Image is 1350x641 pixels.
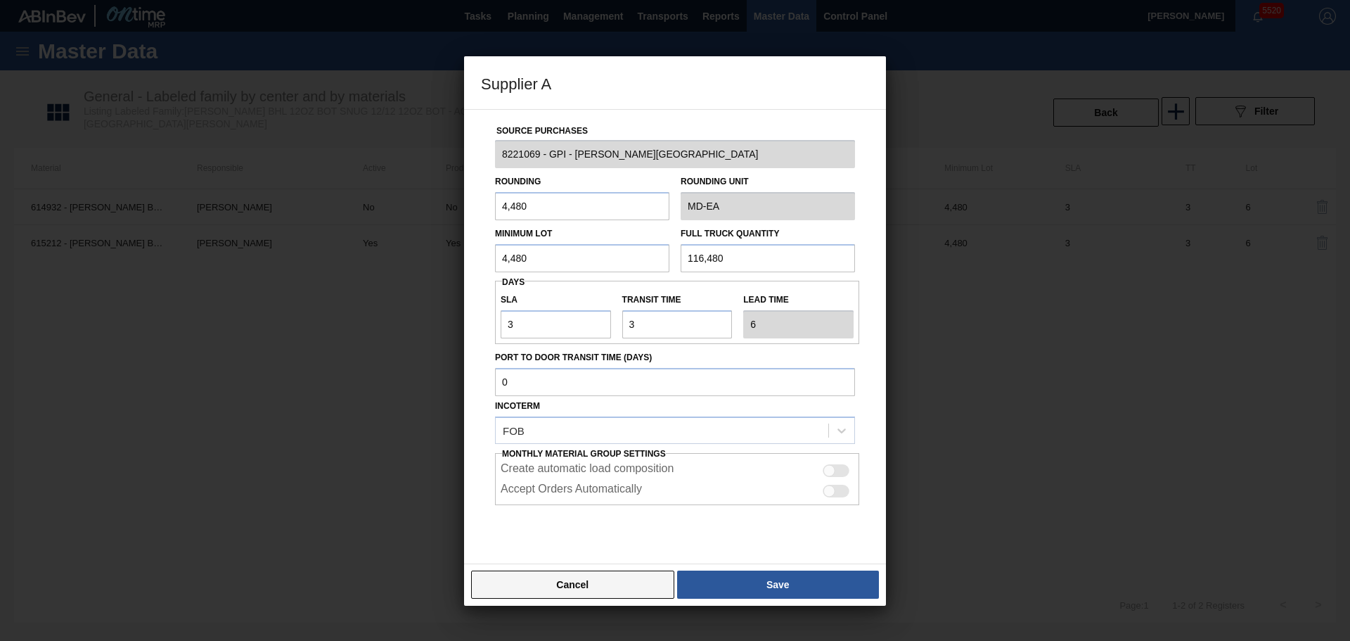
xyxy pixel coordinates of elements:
label: Rounding Unit [681,172,855,192]
label: SLA [501,290,611,310]
span: Monthly Material Group Settings [502,449,666,459]
label: Full Truck Quantity [681,229,779,239]
label: Port to Door Transit Time (days) [495,348,855,368]
div: This configuration enables automatic acceptance of the order on the supplier side [495,479,859,500]
label: Accept Orders Automatically [501,483,642,500]
h3: Supplier A [464,56,886,110]
span: Days [502,277,525,287]
div: FOB [503,424,525,436]
div: This setting enables the automatic creation of load composition on the supplier side if the order... [495,459,859,479]
button: Cancel [471,571,674,599]
label: Incoterm [495,401,540,411]
label: Minimum Lot [495,229,552,239]
label: Transit time [622,290,733,310]
label: Rounding [495,177,541,186]
button: Save [677,571,879,599]
label: Create automatic load composition [501,462,674,479]
label: Lead time [743,290,854,310]
label: Source Purchases [496,126,588,136]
